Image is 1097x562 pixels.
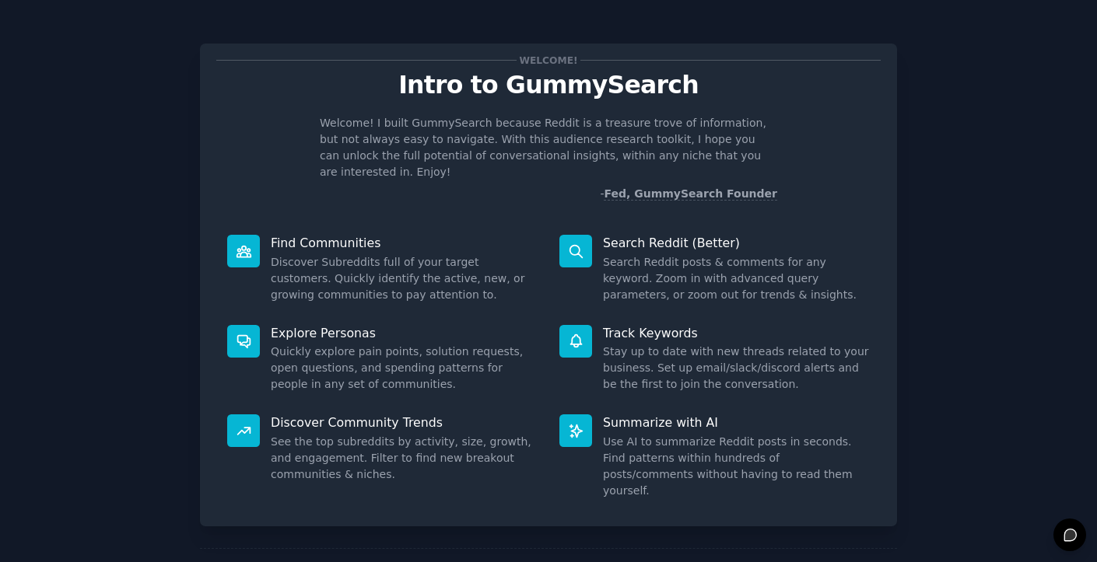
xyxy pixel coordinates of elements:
[603,414,870,431] p: Summarize with AI
[600,186,777,202] div: -
[216,72,881,99] p: Intro to GummySearch
[271,235,538,251] p: Find Communities
[603,325,870,341] p: Track Keywords
[603,344,870,393] dd: Stay up to date with new threads related to your business. Set up email/slack/discord alerts and ...
[517,52,580,68] span: Welcome!
[271,325,538,341] p: Explore Personas
[320,115,777,180] p: Welcome! I built GummySearch because Reddit is a treasure trove of information, but not always ea...
[603,434,870,499] dd: Use AI to summarize Reddit posts in seconds. Find patterns within hundreds of posts/comments with...
[271,434,538,483] dd: See the top subreddits by activity, size, growth, and engagement. Filter to find new breakout com...
[603,254,870,303] dd: Search Reddit posts & comments for any keyword. Zoom in with advanced query parameters, or zoom o...
[603,235,870,251] p: Search Reddit (Better)
[271,254,538,303] dd: Discover Subreddits full of your target customers. Quickly identify the active, new, or growing c...
[271,344,538,393] dd: Quickly explore pain points, solution requests, open questions, and spending patterns for people ...
[604,187,777,201] a: Fed, GummySearch Founder
[271,414,538,431] p: Discover Community Trends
